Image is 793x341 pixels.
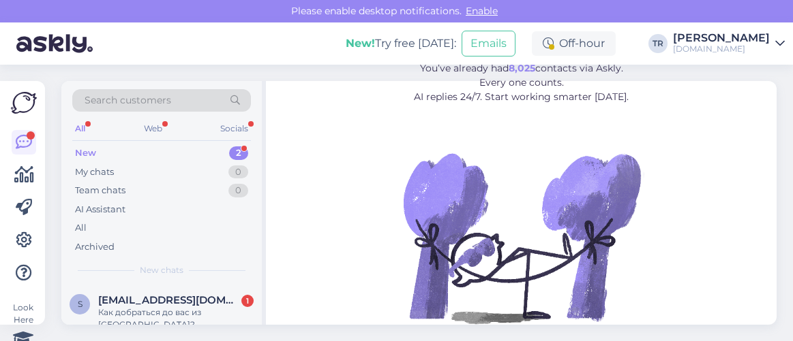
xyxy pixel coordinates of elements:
img: Askly Logo [11,92,37,114]
b: New! [346,37,375,50]
div: Web [141,120,165,137]
div: All [75,221,87,235]
div: Socials [218,120,251,137]
div: 1 [241,295,254,307]
div: My chats [75,165,114,179]
button: Emails [462,31,515,56]
div: AI Assistant [75,203,125,216]
span: Enable [462,5,502,17]
span: svetikk.62@mail.ru [98,294,240,306]
b: 8,025 [509,62,535,74]
span: Search customers [85,93,171,108]
div: Archived [75,240,115,254]
span: New chats [140,264,183,276]
div: New [75,146,96,160]
div: TR [648,34,668,53]
div: Как добраться до вас из [GEOGRAPHIC_DATA]? [98,306,254,331]
div: [DOMAIN_NAME] [673,44,770,54]
a: [PERSON_NAME][DOMAIN_NAME] [673,33,785,54]
div: 0 [228,184,248,197]
div: Team chats [75,184,125,197]
div: 0 [228,165,248,179]
div: 2 [229,146,248,160]
div: Off-hour [532,31,616,56]
div: Try free [DATE]: [346,35,456,52]
p: You’ve already had contacts via Askly. Every one counts. AI replies 24/7. Start working smarter [... [340,61,702,104]
div: [PERSON_NAME] [673,33,770,44]
div: All [72,120,88,137]
span: s [78,299,83,309]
